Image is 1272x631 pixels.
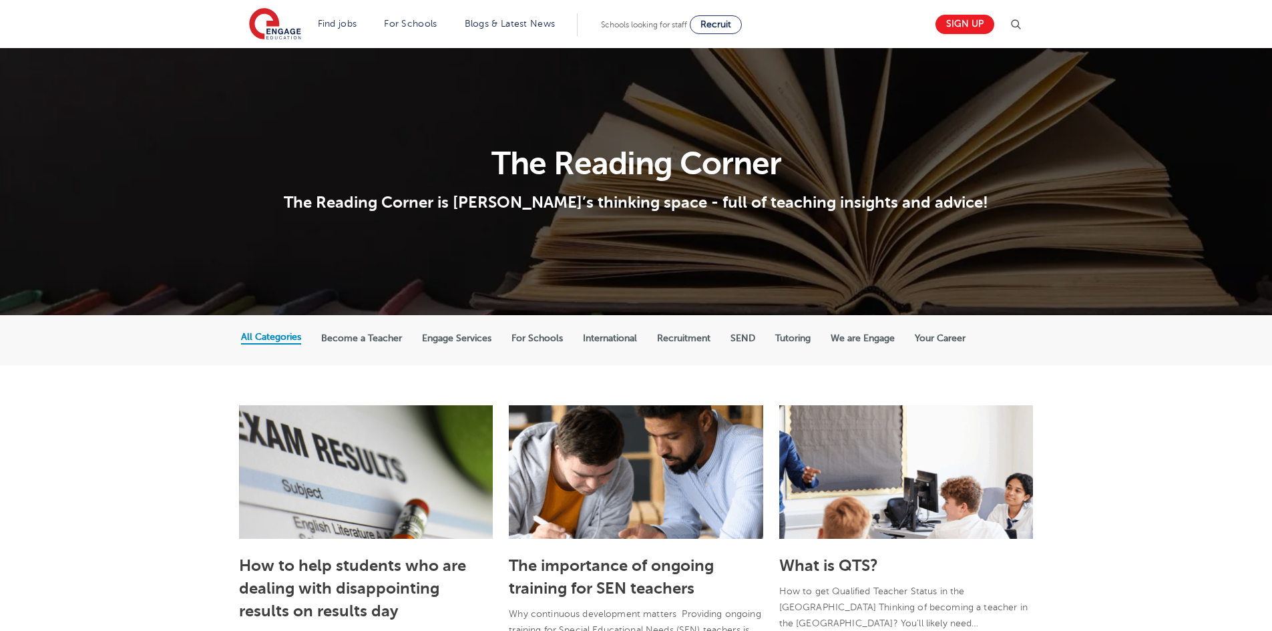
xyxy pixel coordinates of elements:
label: Become a Teacher [321,333,402,345]
h1: The Reading Corner [241,148,1031,180]
label: Engage Services [422,333,491,345]
label: Your Career [915,333,966,345]
label: Recruitment [657,333,710,345]
label: Tutoring [775,333,811,345]
a: Blogs & Latest News [465,19,556,29]
a: Sign up [935,15,994,34]
span: Schools looking for staff [601,20,687,29]
a: For Schools [384,19,437,29]
span: Recruit [700,19,731,29]
label: All Categories [241,331,301,343]
img: Engage Education [249,8,301,41]
a: Find jobs [318,19,357,29]
a: The importance of ongoing training for SEN teachers [509,556,714,598]
label: For Schools [511,333,563,345]
a: Recruit [690,15,742,34]
a: What is QTS? [779,556,878,575]
label: We are Engage [831,333,895,345]
label: SEND [730,333,755,345]
p: The Reading Corner is [PERSON_NAME]’s thinking space - full of teaching insights and advice! [241,192,1031,212]
a: How to help students who are dealing with disappointing results on results day [239,556,466,620]
label: International [583,333,637,345]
